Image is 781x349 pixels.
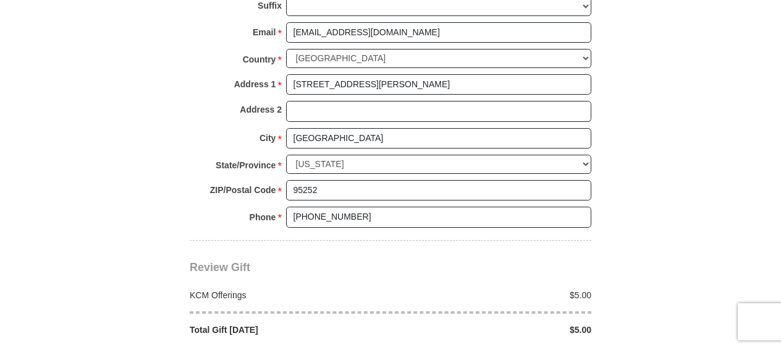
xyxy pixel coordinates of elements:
strong: Country [243,51,276,68]
div: $5.00 [390,289,598,301]
strong: City [260,129,276,147]
div: $5.00 [390,324,598,336]
span: Review Gift [190,261,250,274]
strong: State/Province [216,157,276,174]
strong: Phone [250,209,276,226]
div: Total Gift [DATE] [184,324,391,336]
div: KCM Offerings [184,289,391,301]
strong: Email [253,24,276,41]
strong: Address 2 [240,101,282,118]
strong: Address 1 [234,75,276,93]
strong: ZIP/Postal Code [210,181,276,199]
